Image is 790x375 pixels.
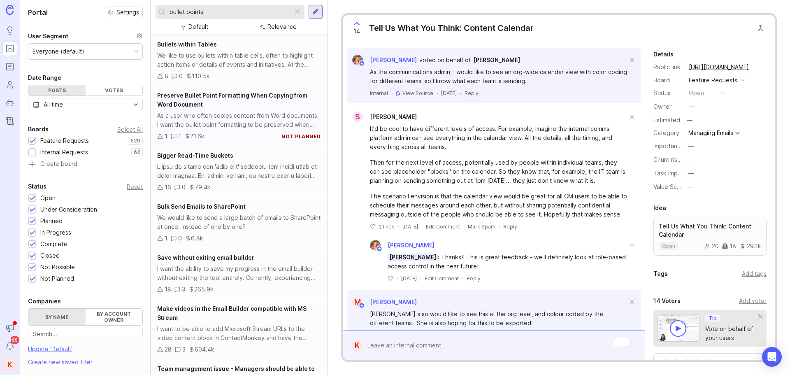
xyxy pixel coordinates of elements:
div: Tell Us What You Think: Content Calendar [369,22,534,34]
span: Bullets within Tables [157,41,217,48]
label: Churn risk? [653,156,684,163]
div: Posts [28,85,86,95]
div: Public link [653,63,682,72]
div: Boards [28,124,49,134]
a: Tell Us What You Think: Content Calendaropen201829.1k [653,217,767,256]
span: Settings [116,8,139,16]
div: We like to use bullets within table cells, often to highlight action items or details of events a... [157,51,321,69]
div: Closed [40,251,60,260]
div: Default [188,22,208,31]
a: Bulk Send Emails to SharePointWe would like to send a large batch of emails to SharePoint at once... [151,197,328,248]
div: K [352,340,362,351]
div: Idea [653,203,666,213]
div: I want to be able to add Microsoft Stream URLs to the video content block in ContactMonkey and ha... [157,324,321,342]
div: Internal Requests [40,148,88,157]
span: Make videos in the Email Builder compatible with MS Stream [157,305,307,321]
div: We would like to send a large batch of emails to SharePoint at once, instead of one by one? [157,213,321,231]
div: Internal [370,90,388,97]
div: Tags [653,269,668,279]
div: · [397,275,398,282]
span: [PERSON_NAME] [388,242,434,249]
div: — [688,155,694,164]
div: Feature Requests [40,136,89,145]
span: Bigger Read-Time Buckets [157,152,233,159]
img: Bronwen W [367,240,383,251]
div: · [463,223,465,230]
div: 3 [182,345,186,354]
div: 6.8k [191,234,203,243]
a: Users [2,77,17,92]
div: voted on behalf of [419,56,471,65]
span: [PERSON_NAME] [370,298,417,305]
div: · [437,90,438,97]
a: [PERSON_NAME] [473,56,520,65]
span: Save without exiting email builder [157,254,254,261]
div: 21.6k [190,132,204,141]
div: · [391,90,393,97]
div: open [689,89,704,98]
div: Planned [40,217,63,226]
p: 520 [130,137,140,144]
span: Bulk Send Emails to SharePoint [157,203,246,210]
img: member badge [358,303,365,309]
button: Mark Spam [468,223,495,230]
div: L ipsu do sitame con 'adip elit' seddoeiu tem incidi utlab et dolor magnaa. Eni admini veniam, qu... [157,162,321,180]
div: 0 [178,234,182,243]
div: Not Possible [40,263,75,272]
div: 0 [182,183,186,192]
a: M[PERSON_NAME] [347,297,417,307]
div: Open [40,193,56,203]
div: Open Intercom Messenger [762,347,782,367]
div: Managing Emails [688,130,733,136]
p: 2 likes [379,223,395,230]
span: View Source [402,90,433,96]
div: — [688,169,694,178]
div: · [398,223,399,230]
button: K [2,357,17,372]
a: Autopilot [2,95,17,110]
a: Settings [104,7,143,18]
div: · [462,275,463,282]
div: 110.5k [192,72,210,81]
div: Board [653,76,682,85]
div: — [684,115,695,126]
div: 1 [178,132,181,141]
a: Portal [2,41,17,56]
div: 1 [165,234,167,243]
div: S [352,112,363,122]
div: Status [653,89,682,98]
a: Ideas [2,23,17,38]
img: member badge [376,246,382,252]
a: Bullets within TablesWe like to use bullets within table cells, often to highlight action items o... [151,35,328,86]
span: [PERSON_NAME] [388,254,438,261]
div: Not Planned [40,274,74,283]
time: [DATE] [401,275,417,282]
span: 99 [11,336,19,344]
div: 79.4k [195,183,211,192]
div: 28 [165,345,172,354]
div: 16 [165,183,171,192]
div: [PERSON_NAME] also would like to see this at the org level, and colour coded by the different tea... [370,310,627,328]
div: 29.1k [739,243,761,249]
div: Estimated [653,117,680,123]
div: — [688,182,694,191]
span: [PERSON_NAME] [370,113,417,120]
label: By name [28,309,86,325]
label: Value Scale [653,183,685,190]
div: T [660,359,673,372]
button: 2 likes [370,223,395,230]
img: member badge [358,61,365,67]
img: gong [396,91,401,96]
span: [PERSON_NAME] [473,56,520,63]
div: Category [653,128,682,137]
div: M [352,297,363,307]
div: Reply [503,223,517,230]
div: Everyone (default) [33,47,84,56]
input: Search... [33,330,138,339]
div: Select All [117,127,143,132]
div: Owner [653,102,682,111]
img: Bronwen W [350,55,366,65]
div: It'd be cool to have different levels of access. For example, imagine the internal comms platform... [370,124,627,151]
div: — [690,102,695,111]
